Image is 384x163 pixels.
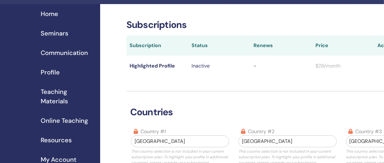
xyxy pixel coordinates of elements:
[41,68,60,77] span: Profile
[312,35,374,56] th: Price
[248,128,274,135] label: country #2
[41,135,72,145] span: Resources
[253,62,256,69] span: -
[141,128,166,135] label: country #1
[41,116,88,125] span: Online Teaching
[126,56,188,76] td: Highlighted Profile
[126,35,188,56] th: Subscription
[41,87,95,106] span: Teaching Materials
[41,29,68,38] span: Seminars
[356,128,382,135] label: country #3
[250,35,312,56] th: Renews
[41,48,88,57] span: Communication
[192,62,247,70] p: Inactive
[41,9,58,19] span: Home
[188,35,250,56] th: Status
[315,62,340,69] span: $28/month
